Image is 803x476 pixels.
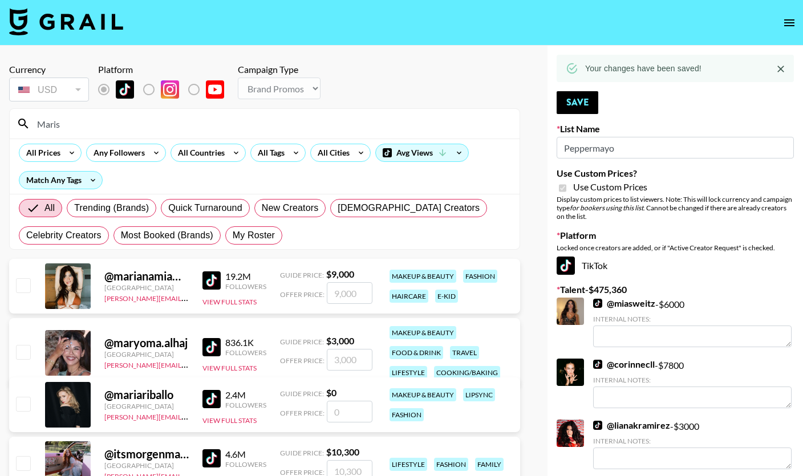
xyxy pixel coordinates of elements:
img: TikTok [593,421,602,430]
strong: $ 10,300 [326,446,359,457]
span: Celebrity Creators [26,229,102,242]
span: Use Custom Prices [573,181,647,193]
div: Match Any Tags [19,172,102,189]
span: Trending (Brands) [74,201,149,215]
label: Platform [557,230,794,241]
div: Internal Notes: [593,315,792,323]
div: lipsync [463,388,495,401]
a: @lianakramirez [593,420,670,431]
div: Display custom prices to list viewers. Note: This will lock currency and campaign type . Cannot b... [557,195,794,221]
button: View Full Stats [202,298,257,306]
button: Close [772,60,789,78]
div: All Countries [171,144,227,161]
div: family [475,458,504,471]
img: TikTok [202,338,221,356]
div: 836.1K [225,337,266,348]
div: Internal Notes: [593,437,792,445]
strong: $ 0 [326,387,336,398]
a: @miasweitz [593,298,655,309]
div: fashion [463,270,497,283]
div: 19.2M [225,271,266,282]
a: [PERSON_NAME][EMAIL_ADDRESS][DOMAIN_NAME] [104,359,273,369]
div: travel [450,346,479,359]
span: Guide Price: [280,271,324,279]
img: TikTok [557,257,575,275]
span: Offer Price: [280,290,325,299]
a: @corinnecll [593,359,655,370]
div: Platform [98,64,233,75]
div: cooking/baking [434,366,500,379]
div: @ itsmorgenmarie [104,447,189,461]
div: lifestyle [390,366,427,379]
div: @ maryoma.alhaj [104,336,189,350]
div: 2.4M [225,389,266,401]
div: makeup & beauty [390,270,456,283]
div: fashion [390,408,424,421]
div: [GEOGRAPHIC_DATA] [104,461,189,470]
div: e-kid [435,290,458,303]
div: Followers [225,460,266,469]
button: Save [557,91,598,114]
input: Search by User Name [30,115,513,133]
div: Campaign Type [238,64,321,75]
img: TikTok [202,271,221,290]
span: All [44,201,55,215]
div: Followers [225,282,266,291]
label: Use Custom Prices? [557,168,794,179]
span: My Roster [233,229,275,242]
img: Instagram [161,80,179,99]
input: 3,000 [327,349,372,371]
span: Most Booked (Brands) [121,229,213,242]
span: Guide Price: [280,449,324,457]
strong: $ 3,000 [326,335,354,346]
div: @ mariariballo [104,388,189,402]
button: open drawer [778,11,801,34]
div: makeup & beauty [390,388,456,401]
div: TikTok [557,257,794,275]
div: 4.6M [225,449,266,460]
span: Guide Price: [280,337,324,346]
div: Internal Notes: [593,376,792,384]
a: [PERSON_NAME][EMAIL_ADDRESS][DOMAIN_NAME] [104,292,273,303]
span: Offer Price: [280,356,325,365]
label: Talent - $ 475,360 [557,284,794,295]
strong: $ 9,000 [326,268,354,279]
div: List locked to TikTok. [98,78,233,101]
button: View Full Stats [202,364,257,372]
div: Currency [9,64,89,75]
div: All Tags [251,144,287,161]
div: makeup & beauty [390,326,456,339]
span: Guide Price: [280,389,324,398]
div: [GEOGRAPHIC_DATA] [104,402,189,410]
a: [PERSON_NAME][EMAIL_ADDRESS][DOMAIN_NAME] [104,410,273,421]
input: 9,000 [327,282,372,304]
div: Avg Views [376,144,468,161]
div: Your changes have been saved! [585,58,701,79]
div: haircare [390,290,428,303]
div: Followers [225,401,266,409]
span: Offer Price: [280,409,325,417]
img: TikTok [593,360,602,369]
img: YouTube [206,80,224,99]
img: TikTok [593,299,602,308]
img: TikTok [202,390,221,408]
span: New Creators [262,201,319,215]
div: - $ 6000 [593,298,792,347]
div: Locked once creators are added, or if "Active Creator Request" is checked. [557,243,794,252]
img: TikTok [202,449,221,467]
div: fashion [434,458,468,471]
em: for bookers using this list [570,204,643,212]
div: USD [11,80,87,100]
img: Grail Talent [9,8,123,35]
button: View Full Stats [202,416,257,425]
div: - $ 7800 [593,359,792,408]
span: [DEMOGRAPHIC_DATA] Creators [338,201,480,215]
div: [GEOGRAPHIC_DATA] [104,283,189,292]
img: TikTok [116,80,134,99]
span: Quick Turnaround [168,201,242,215]
div: Any Followers [87,144,147,161]
input: 0 [327,401,372,422]
div: Currency is locked to USD [9,75,89,104]
div: Followers [225,348,266,357]
div: - $ 3000 [593,420,792,469]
